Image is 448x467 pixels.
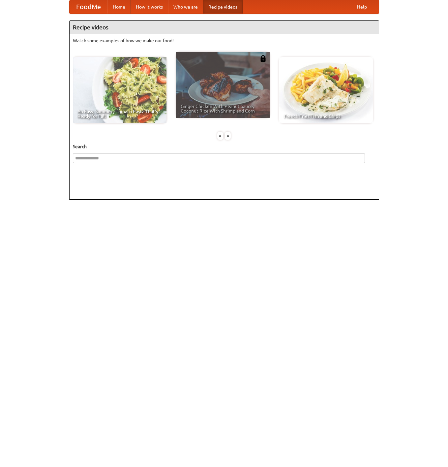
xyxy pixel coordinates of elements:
a: Recipe videos [203,0,243,14]
a: How it works [131,0,168,14]
span: French Fries Fish and Chips [284,114,368,118]
h5: Search [73,143,375,150]
p: Watch some examples of how we make our food! [73,37,375,44]
a: Home [107,0,131,14]
span: An Easy, Summery Tomato Pasta That's Ready for Fall [77,109,162,118]
a: Help [352,0,372,14]
img: 483408.png [260,55,266,62]
a: Who we are [168,0,203,14]
a: An Easy, Summery Tomato Pasta That's Ready for Fall [73,57,166,123]
div: « [217,132,223,140]
div: » [225,132,231,140]
a: French Fries Fish and Chips [279,57,373,123]
h4: Recipe videos [70,21,379,34]
a: FoodMe [70,0,107,14]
